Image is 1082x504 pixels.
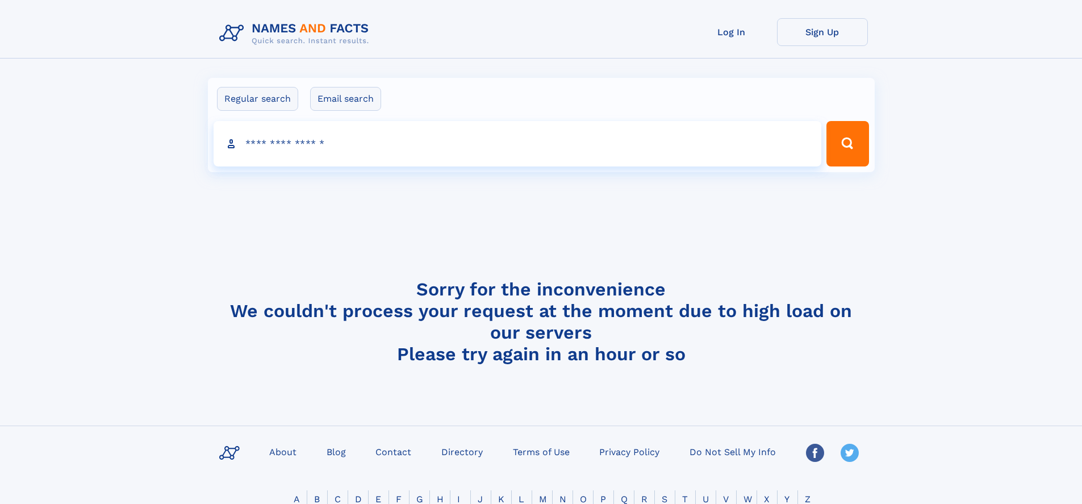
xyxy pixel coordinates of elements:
input: search input [214,121,822,166]
h4: Sorry for the inconvenience We couldn't process your request at the moment due to high load on ou... [215,278,868,365]
img: Twitter [841,444,859,462]
button: Search Button [826,121,868,166]
img: Facebook [806,444,824,462]
a: Contact [371,443,416,460]
a: Privacy Policy [595,443,664,460]
label: Regular search [217,87,298,111]
a: Do Not Sell My Info [685,443,780,460]
a: Log In [686,18,777,46]
a: Directory [437,443,487,460]
a: Blog [322,443,350,460]
label: Email search [310,87,381,111]
img: Logo Names and Facts [215,18,378,49]
a: Terms of Use [508,443,574,460]
a: About [265,443,301,460]
a: Sign Up [777,18,868,46]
